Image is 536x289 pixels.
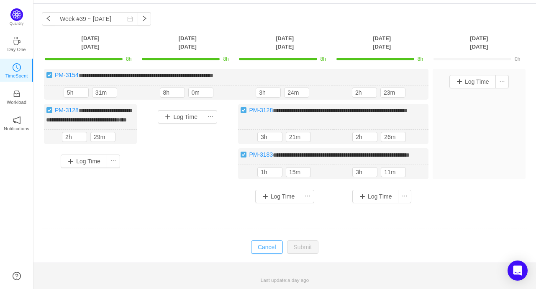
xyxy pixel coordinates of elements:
[13,116,21,124] i: icon: notification
[4,125,29,132] p: Notifications
[61,155,107,168] button: Log Time
[13,272,21,280] a: icon: question-circle
[240,151,247,158] img: 10738
[46,72,53,78] img: 10738
[42,34,139,51] th: [DATE] [DATE]
[55,107,79,114] a: PM-3128
[236,34,333,51] th: [DATE] [DATE]
[10,8,23,21] img: Quantify
[158,110,204,124] button: Log Time
[13,90,21,98] i: icon: inbox
[107,155,120,168] button: icon: ellipsis
[431,34,528,51] th: [DATE] [DATE]
[418,56,423,62] span: 8h
[251,240,283,254] button: Cancel
[301,190,314,203] button: icon: ellipsis
[223,56,228,62] span: 8h
[55,12,138,26] input: Select a week
[5,72,28,80] p: TimeSpent
[261,277,309,283] span: Last update:
[7,98,26,106] p: Workload
[333,34,431,51] th: [DATE] [DATE]
[126,56,131,62] span: 8h
[127,16,133,22] i: icon: calendar
[321,56,326,62] span: 8h
[449,75,496,88] button: Log Time
[13,37,21,45] i: icon: coffee
[46,107,53,114] img: 10738
[255,190,302,203] button: Log Time
[13,63,21,72] i: icon: clock-circle
[55,72,79,78] a: PM-3154
[13,119,21,127] a: icon: notificationNotifications
[138,12,151,26] button: icon: right
[249,151,273,158] a: PM-3183
[7,46,26,53] p: Day One
[10,21,24,27] p: Quantify
[204,110,217,124] button: icon: ellipsis
[139,34,236,51] th: [DATE] [DATE]
[13,39,21,48] a: icon: coffeeDay One
[287,240,319,254] button: Submit
[398,190,411,203] button: icon: ellipsis
[287,277,309,283] span: a day ago
[515,56,520,62] span: 0h
[42,12,55,26] button: icon: left
[508,261,528,281] div: Open Intercom Messenger
[13,66,21,74] a: icon: clock-circleTimeSpent
[352,190,399,203] button: Log Time
[495,75,509,88] button: icon: ellipsis
[13,92,21,101] a: icon: inboxWorkload
[249,107,273,114] a: PM-3128
[240,107,247,114] img: 10738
